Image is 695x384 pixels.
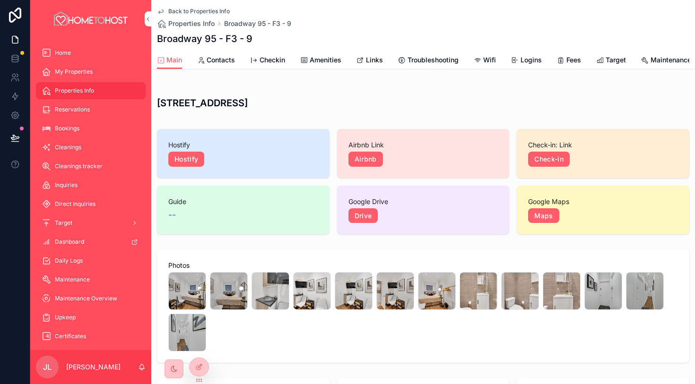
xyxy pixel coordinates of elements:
[348,197,498,206] span: Google Drive
[157,96,689,110] h3: [STREET_ADDRESS]
[224,19,291,28] a: Broadway 95 - F3 - 9
[356,51,383,70] a: Links
[250,51,285,70] a: Checkin
[36,158,146,175] a: Cleanings tracker
[566,55,581,65] span: Fees
[36,214,146,231] a: Target
[366,55,383,65] span: Links
[168,208,176,222] span: --
[55,257,83,265] span: Daily Logs
[55,295,117,302] span: Maintenance Overview
[55,314,76,321] span: Upkeep
[36,63,146,80] a: My Properties
[30,38,151,350] div: scrollable content
[55,87,94,94] span: Properties Info
[168,261,678,270] span: Photos
[157,32,252,45] h1: Broadway 95 - F3 - 9
[55,144,81,151] span: Cleanings
[157,19,215,28] a: Properties Info
[36,139,146,156] a: Cleanings
[36,233,146,250] a: Dashboard
[55,49,71,57] span: Home
[168,197,318,206] span: Guide
[157,8,230,15] a: Back to Properties Info
[483,55,496,65] span: Wifi
[55,68,93,76] span: My Properties
[55,333,86,340] span: Certificates
[511,51,542,70] a: Logins
[36,271,146,288] a: Maintenance
[66,362,121,372] p: [PERSON_NAME]
[528,152,570,167] a: Check-in
[348,140,498,150] span: Airbnb Link
[557,51,581,70] a: Fees
[168,8,230,15] span: Back to Properties Info
[528,197,678,206] span: Google Maps
[55,200,96,208] span: Direct Inquiries
[528,208,559,223] a: Maps
[36,82,146,99] a: Properties Info
[641,51,691,70] a: Maintenance
[55,106,90,113] span: Reservations
[166,55,182,65] span: Main
[528,140,678,150] span: Check-in: Link
[36,252,146,269] a: Daily Logs
[36,101,146,118] a: Reservations
[36,309,146,326] a: Upkeep
[398,51,459,70] a: Troubleshooting
[55,181,78,189] span: Inquiries
[596,51,626,70] a: Target
[168,140,318,150] span: Hostify
[348,152,383,167] a: Airbnb
[651,55,691,65] span: Maintenance
[55,125,79,132] span: Bookings
[36,328,146,345] a: Certificates
[55,276,90,283] span: Maintenance
[197,51,235,70] a: Contacts
[408,55,459,65] span: Troubleshooting
[606,55,626,65] span: Target
[521,55,542,65] span: Logins
[348,208,378,223] a: Drive
[36,290,146,307] a: Maintenance Overview
[36,120,146,137] a: Bookings
[52,11,129,26] img: App logo
[55,219,72,227] span: Target
[474,51,496,70] a: Wifi
[36,177,146,194] a: Inquiries
[300,51,341,70] a: Amenities
[260,55,285,65] span: Checkin
[168,152,204,167] a: Hostify
[157,51,182,69] a: Main
[55,238,84,246] span: Dashboard
[207,55,235,65] span: Contacts
[43,361,52,373] span: JL
[55,162,103,170] span: Cleanings tracker
[168,19,215,28] span: Properties Info
[36,196,146,213] a: Direct Inquiries
[36,44,146,61] a: Home
[310,55,341,65] span: Amenities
